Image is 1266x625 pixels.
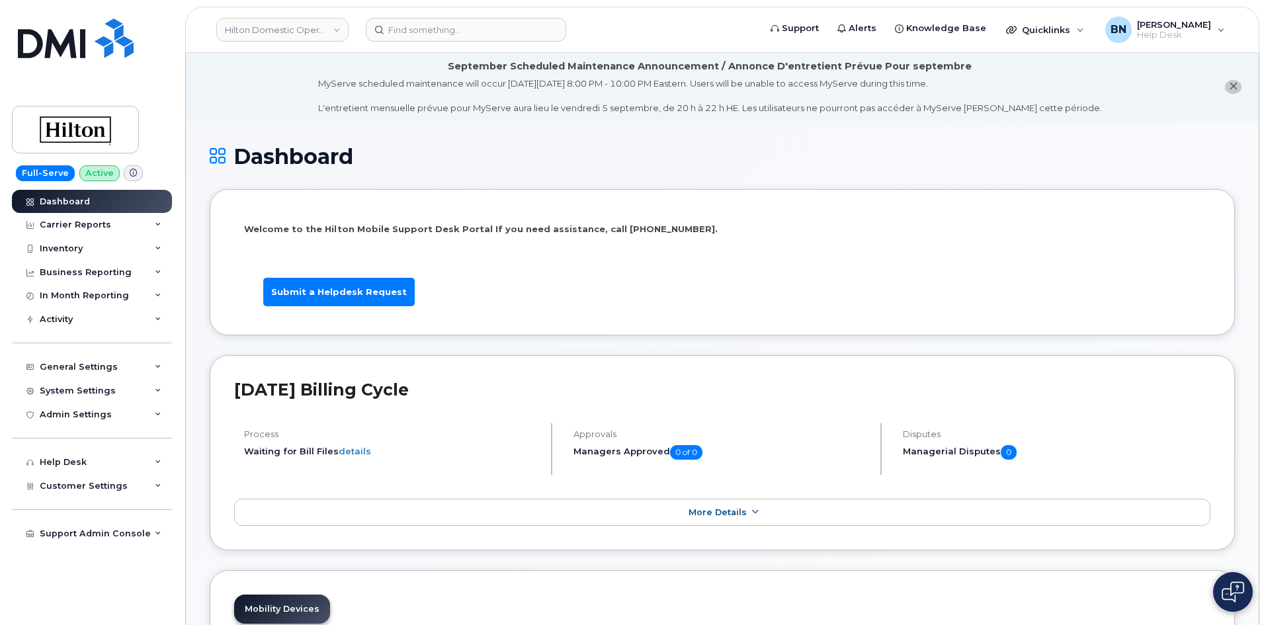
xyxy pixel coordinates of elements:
[1222,581,1244,603] img: Open chat
[1001,445,1017,460] span: 0
[1225,80,1242,94] button: close notification
[244,223,1201,235] p: Welcome to the Hilton Mobile Support Desk Portal If you need assistance, call [PHONE_NUMBER].
[244,445,540,458] li: Waiting for Bill Files
[318,77,1102,114] div: MyServe scheduled maintenance will occur [DATE][DATE] 8:00 PM - 10:00 PM Eastern. Users will be u...
[263,278,415,306] a: Submit a Helpdesk Request
[234,595,330,624] a: Mobility Devices
[448,60,972,73] div: September Scheduled Maintenance Announcement / Annonce D'entretient Prévue Pour septembre
[573,429,869,439] h4: Approvals
[573,445,869,460] h5: Managers Approved
[670,445,702,460] span: 0 of 0
[903,429,1210,439] h4: Disputes
[210,145,1235,168] h1: Dashboard
[244,429,540,439] h4: Process
[234,380,1210,399] h2: [DATE] Billing Cycle
[689,507,747,517] span: More Details
[339,446,371,456] a: details
[903,445,1210,460] h5: Managerial Disputes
